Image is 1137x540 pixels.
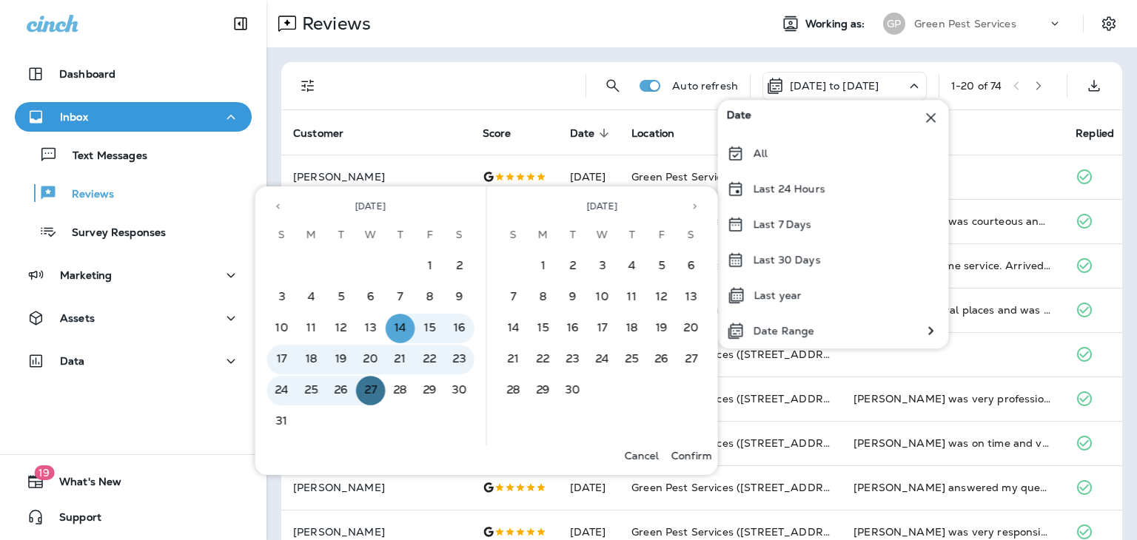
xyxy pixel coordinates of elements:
button: Next month [684,195,706,217]
button: 8 [529,283,558,312]
p: Green Pest Services [914,18,1016,30]
button: 4 [297,283,326,312]
button: 9 [445,283,474,312]
button: 10 [267,314,297,343]
button: 1 [415,252,445,281]
span: Saturday [678,220,705,250]
button: 23 [445,345,474,374]
p: Last 30 Days [754,254,821,266]
p: Text Messages [58,149,147,163]
button: Settings [1096,10,1122,37]
button: 14 [386,314,415,343]
p: Auto refresh [672,80,738,92]
button: Previous month [267,195,289,217]
button: 22 [529,345,558,374]
p: Last year [754,289,802,301]
button: 21 [499,345,529,374]
button: 24 [267,376,297,405]
div: Manuel was on time and very Professional he clearly understood my concerns [853,436,1052,450]
button: 4 [617,252,647,281]
button: 26 [326,376,356,405]
button: 13 [356,314,386,343]
button: 19 [326,345,356,374]
button: 19What's New [15,467,252,496]
button: 6 [356,283,386,312]
p: Date Range [754,325,814,337]
button: 24 [588,345,617,374]
button: Cancel [618,445,665,466]
button: 31 [267,407,297,436]
button: Filters [293,71,323,101]
button: 8 [415,283,445,312]
button: Collapse Sidebar [220,9,261,38]
span: Sunday [500,220,527,250]
button: 12 [326,314,356,343]
span: Friday [648,220,675,250]
button: 25 [617,345,647,374]
button: 9 [558,283,588,312]
span: Replied [1076,127,1114,140]
button: 28 [386,376,415,405]
button: 15 [529,314,558,343]
button: 3 [267,283,297,312]
button: 12 [647,283,677,312]
span: Monday [298,220,325,250]
button: 13 [677,283,706,312]
button: 15 [415,314,445,343]
span: [DATE] [587,200,617,212]
p: [PERSON_NAME] [293,171,459,183]
button: 3 [588,252,617,281]
span: Thursday [387,220,414,250]
button: 14 [499,314,529,343]
span: [DATE] [355,200,386,212]
div: GP [883,13,905,35]
button: 7 [386,283,415,312]
button: 11 [617,283,647,312]
button: 20 [677,314,706,343]
p: Inbox [60,111,88,123]
span: Date [727,109,752,126]
p: Survey Responses [57,226,166,240]
button: 10 [588,283,617,312]
div: Jonathon was courteous and efficient. Signed up for more services because of him! [853,214,1052,229]
button: Survey Responses [15,216,252,247]
span: Friday [417,220,443,250]
button: 2 [558,252,588,281]
span: Replied [1076,126,1133,140]
button: 11 [297,314,326,343]
span: Green Pest Services ([STREET_ADDRESS]) [631,170,851,183]
button: Export as CSV [1079,71,1109,101]
button: 22 [415,345,445,374]
button: 5 [326,283,356,312]
span: Green Pest Services ([STREET_ADDRESS]) [631,348,851,361]
span: Green Pest Services ([STREET_ADDRESS][PERSON_NAME]) [631,481,942,494]
span: Support [44,511,101,529]
button: 21 [386,345,415,374]
p: Confirm [671,450,712,462]
p: Last 7 Days [754,218,812,230]
button: 27 [356,376,386,405]
span: What's New [44,476,121,493]
p: All [754,147,768,159]
button: 16 [558,314,588,343]
button: 18 [297,345,326,374]
span: Score [483,127,512,140]
button: 18 [617,314,647,343]
button: Support [15,502,252,532]
span: Green Pest Services ([STREET_ADDRESS]) [631,392,851,405]
button: 5 [647,252,677,281]
p: Last 24 Hours [754,183,825,195]
button: 19 [647,314,677,343]
button: Assets [15,303,252,333]
p: Assets [60,312,95,324]
span: Wednesday [589,220,616,250]
p: [PERSON_NAME] [293,526,459,538]
button: 1 [529,252,558,281]
button: 30 [445,376,474,405]
span: Green Pest Services ([STREET_ADDRESS]) [631,436,851,450]
td: [DATE] [558,465,620,510]
span: Date [570,127,595,140]
p: Reviews [296,13,371,35]
p: Data [60,355,85,367]
button: 7 [499,283,529,312]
